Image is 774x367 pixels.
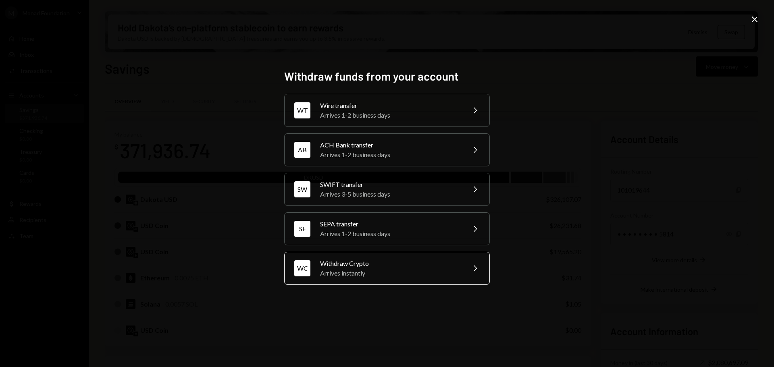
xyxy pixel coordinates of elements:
[294,221,310,237] div: SE
[294,260,310,276] div: WC
[294,142,310,158] div: AB
[284,133,490,166] button: ABACH Bank transferArrives 1-2 business days
[320,268,460,278] div: Arrives instantly
[284,68,490,84] h2: Withdraw funds from your account
[284,252,490,285] button: WCWithdraw CryptoArrives instantly
[320,180,460,189] div: SWIFT transfer
[284,173,490,206] button: SWSWIFT transferArrives 3-5 business days
[320,140,460,150] div: ACH Bank transfer
[320,150,460,160] div: Arrives 1-2 business days
[320,259,460,268] div: Withdraw Crypto
[320,229,460,238] div: Arrives 1-2 business days
[320,219,460,229] div: SEPA transfer
[284,212,490,245] button: SESEPA transferArrives 1-2 business days
[320,101,460,110] div: Wire transfer
[294,102,310,118] div: WT
[320,189,460,199] div: Arrives 3-5 business days
[284,94,490,127] button: WTWire transferArrives 1-2 business days
[294,181,310,197] div: SW
[320,110,460,120] div: Arrives 1-2 business days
